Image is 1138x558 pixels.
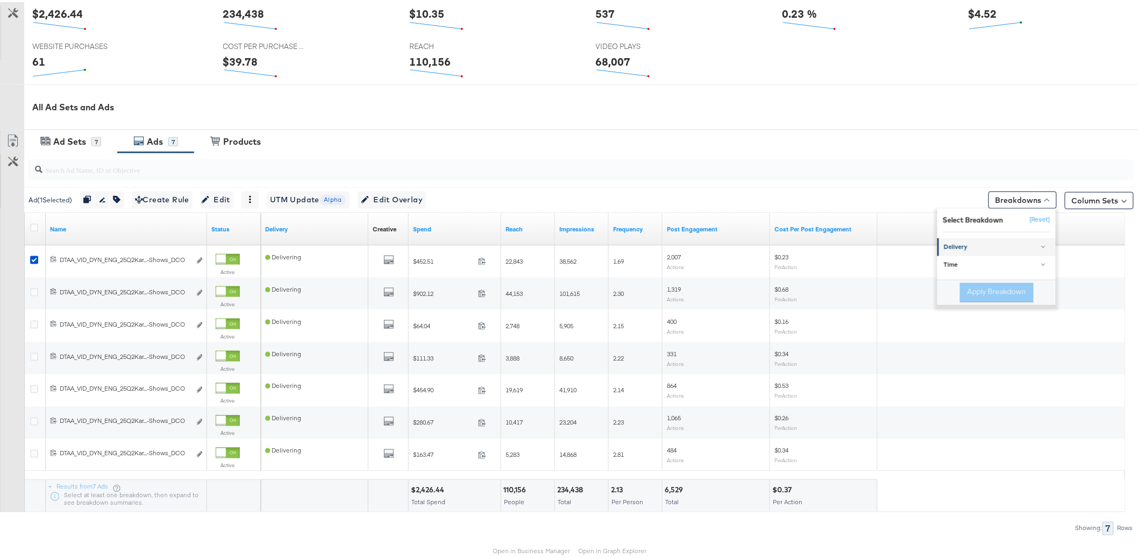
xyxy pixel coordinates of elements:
[988,189,1057,207] button: Breakdowns
[578,545,646,553] a: Open in Graph Explorer
[773,496,802,504] span: Per Action
[504,496,524,504] span: People
[613,416,624,425] span: 2.23
[409,39,490,50] span: REACH
[667,412,681,420] span: 1,065
[774,455,796,462] sub: Per Action
[559,287,580,295] span: 101,615
[60,350,190,359] div: DTAA_VID_DYN_ENG_25Q2Kar...-Shows_DCO
[774,251,788,259] span: $0.23
[216,266,240,273] label: Active
[319,193,346,203] span: Alpha
[944,259,1051,267] div: Time
[667,262,684,268] sub: Actions
[506,352,520,360] span: 3,888
[265,412,301,420] span: Delivering
[774,283,788,291] span: $0.68
[506,320,520,328] span: 2,748
[91,135,101,145] div: 7
[409,4,444,19] div: $10.35
[32,39,113,50] span: WEBSITE PURCHASES
[665,483,686,493] div: 6,529
[559,320,573,328] span: 5,905
[665,496,679,504] span: Total
[265,315,301,323] span: Delivering
[409,52,451,67] div: 110,156
[559,384,577,392] span: 41,910
[774,444,788,453] span: $0.34
[60,415,190,423] div: DTAA_VID_DYN_ENG_25Q2Kar...-Shows_DCO
[223,4,265,19] div: 234,438
[667,391,684,397] sub: Actions
[506,384,523,392] span: 19,619
[506,223,551,231] a: The number of people your ad was served to.
[60,447,190,456] div: DTAA_VID_DYN_ENG_25Q2Kar...-Shows_DCO
[53,133,86,146] div: Ad Sets
[270,191,346,204] span: UTM Update
[201,189,233,207] button: Edit
[774,348,788,356] span: $0.34
[937,236,1056,254] a: Delivery
[613,223,658,231] a: The average number of times your ad was served to each person.
[413,255,474,263] span: $452.51
[774,223,873,231] a: The average cost per action related to your Page's posts as a result of your ad.
[60,318,190,327] div: DTAA_VID_DYN_ENG_25Q2Kar...-Shows_DCO
[506,287,523,295] span: 44,153
[774,412,788,420] span: $0.26
[60,286,190,294] div: DTAA_VID_DYN_ENG_25Q2Kar...-Shows_DCO
[667,283,681,291] span: 1,319
[413,449,474,457] span: $163.47
[559,416,577,425] span: 23,204
[411,496,445,504] span: Total Spend
[611,483,626,493] div: 2.13
[559,352,573,360] span: 8,650
[32,52,45,67] div: 61
[557,483,586,493] div: 234,438
[413,416,474,425] span: $280.67
[774,294,796,300] sub: Per Action
[223,39,304,50] span: COST PER PURCHASE (WEBSITE EVENTS)
[60,383,190,391] div: DTAA_VID_DYN_ENG_25Q2Kar...-Shows_DCO
[216,395,240,402] label: Active
[613,255,624,263] span: 1.69
[613,287,624,295] span: 2.30
[782,4,817,19] div: 0.23 %
[774,326,796,333] sub: Per Action
[667,358,684,365] sub: Actions
[774,262,796,268] sub: Per Action
[1103,520,1114,533] div: 7
[50,223,203,231] a: Ad Name.
[373,223,396,231] a: Shows the creative associated with your ad.
[216,363,240,370] label: Active
[493,545,570,553] a: Open in Business Manager
[216,331,240,338] label: Active
[1075,522,1103,530] div: Showing:
[147,133,163,146] div: Ads
[216,428,240,435] label: Active
[29,193,72,203] div: Ad ( 1 Selected)
[559,449,577,457] span: 14,868
[223,52,258,67] div: $39.78
[60,253,190,262] div: DTAA_VID_DYN_ENG_25Q2Kar...-Shows_DCO
[413,223,497,231] a: The total amount spent to date.
[613,449,624,457] span: 2.81
[132,189,193,207] button: Create Rule
[596,39,677,50] span: VIDEO PLAYS
[559,223,604,231] a: The number of times your ad was served. On mobile apps an ad is counted as served the first time ...
[667,444,677,453] span: 484
[667,326,684,333] sub: Actions
[1065,190,1134,207] button: Column Sets
[774,391,796,397] sub: Per Action
[943,213,1004,223] div: Select Breakdown
[135,191,189,204] span: Create Rule
[667,380,677,388] span: 864
[667,251,681,259] span: 2,007
[969,4,997,19] div: $4.52
[667,294,684,300] sub: Actions
[667,455,684,462] sub: Actions
[667,315,677,323] span: 400
[944,241,1051,250] div: Delivery
[506,255,523,263] span: 22,843
[211,223,257,231] a: Shows the current state of your Ad.
[774,358,796,365] sub: Per Action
